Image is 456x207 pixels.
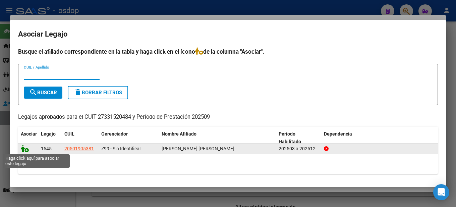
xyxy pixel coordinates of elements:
datatable-header-cell: Gerenciador [99,127,159,149]
div: Open Intercom Messenger [433,184,449,200]
span: Borrar Filtros [74,90,122,96]
datatable-header-cell: Dependencia [321,127,438,149]
span: Periodo Habilitado [279,131,301,144]
span: 1545 [41,146,52,151]
span: CUIL [64,131,74,137]
span: Z99 - Sin Identificar [101,146,141,151]
datatable-header-cell: Periodo Habilitado [276,127,321,149]
h2: Asociar Legajo [18,28,438,41]
datatable-header-cell: Asociar [18,127,38,149]
span: Asociar [21,131,37,137]
p: Legajos aprobados para el CUIT 27331520484 y Período de Prestación 202509 [18,113,438,121]
div: 1 registros [18,157,438,174]
datatable-header-cell: CUIL [62,127,99,149]
span: PALACIOS LAUTARO AGUSTIN [162,146,234,151]
h4: Busque el afiliado correspondiente en la tabla y haga click en el ícono de la columna "Asociar". [18,47,438,56]
span: Legajo [41,131,56,137]
span: Gerenciador [101,131,128,137]
button: Borrar Filtros [68,86,128,99]
mat-icon: search [29,88,37,96]
datatable-header-cell: Nombre Afiliado [159,127,276,149]
button: Buscar [24,87,62,99]
span: Dependencia [324,131,352,137]
span: Nombre Afiliado [162,131,196,137]
div: 202503 a 202512 [279,145,319,153]
mat-icon: delete [74,88,82,96]
datatable-header-cell: Legajo [38,127,62,149]
span: Buscar [29,90,57,96]
span: 20501905381 [64,146,94,151]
